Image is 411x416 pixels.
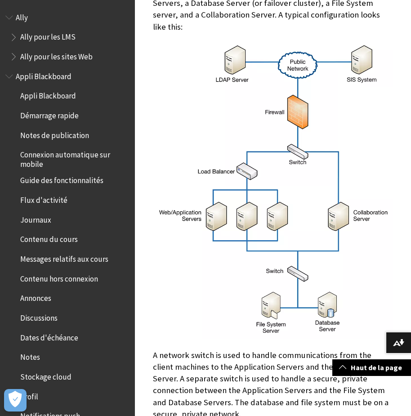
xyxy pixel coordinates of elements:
span: Discussions [20,310,58,322]
span: Appli Blackboard [16,69,71,81]
span: Stockage cloud [20,369,71,381]
span: Notes [20,350,40,362]
span: Contenu du cours [20,232,78,244]
span: Flux d'activité [20,192,67,205]
span: Dates d'échéance [20,330,78,342]
span: Appli Blackboard [20,89,76,101]
span: Contenu hors connexion [20,271,98,283]
button: Ouvrir le centre de préférences [4,389,27,412]
span: Ally pour les LMS [20,30,76,42]
span: Ally pour les sites Web [20,49,93,61]
span: Annonces [20,291,51,303]
span: Guide des fonctionnalités [20,173,103,185]
span: Notes de publication [20,128,89,140]
span: Profil [20,389,38,401]
span: Connexion automatique sur mobile [20,148,129,169]
span: Ally [16,10,28,22]
nav: Book outline for Anthology Ally Help [5,10,130,64]
span: Démarrage rapide [20,108,79,120]
a: Haut de la page [332,359,411,376]
span: Journaux [20,212,51,224]
span: Messages relatifs aux cours [20,251,108,264]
